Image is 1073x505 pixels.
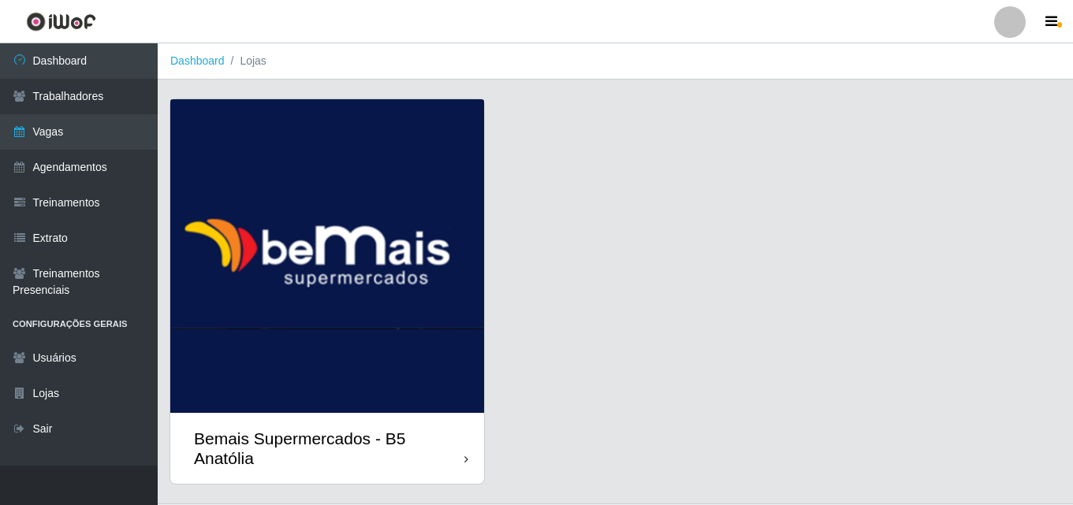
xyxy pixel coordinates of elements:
img: CoreUI Logo [26,12,96,32]
nav: breadcrumb [158,43,1073,80]
a: Dashboard [170,54,225,67]
a: Bemais Supermercados - B5 Anatólia [170,99,484,484]
li: Lojas [225,53,266,69]
img: cardImg [170,99,484,413]
div: Bemais Supermercados - B5 Anatólia [194,429,464,468]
